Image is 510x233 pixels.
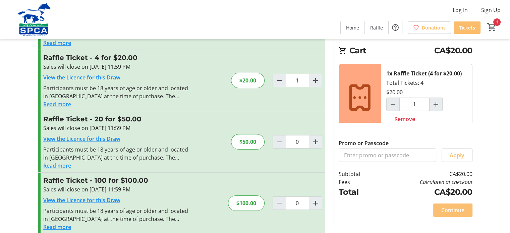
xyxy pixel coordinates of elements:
[399,98,430,111] input: Raffle Ticket (4 for $20.00) Quantity
[43,74,120,81] a: View the Licence for this Draw
[286,135,309,149] input: Raffle Ticket Quantity
[43,84,190,100] div: Participants must be 18 years of age or older and located in [GEOGRAPHIC_DATA] at the time of pur...
[339,45,472,58] h2: Cart
[453,6,468,14] span: Log In
[389,21,402,34] button: Help
[43,185,190,193] div: Sales will close on [DATE] 11:59 PM
[43,100,71,108] button: Read more
[454,21,480,34] a: Tickets
[486,21,498,33] button: Cart
[365,21,388,34] a: Raffle
[309,135,322,148] button: Increment by one
[450,151,464,159] span: Apply
[43,124,190,132] div: Sales will close on [DATE] 11:59 PM
[381,64,472,131] div: Total Tickets: 4
[377,170,472,178] td: CA$20.00
[43,63,190,71] div: Sales will close on [DATE] 11:59 PM
[422,24,446,31] span: Donations
[339,186,378,198] td: Total
[43,175,190,185] h3: Raffle Ticket - 100 for $100.00
[309,197,322,210] button: Increment by one
[341,21,364,34] a: Home
[339,149,436,162] input: Enter promo or passcode
[339,139,389,147] label: Promo or Passcode
[346,24,359,31] span: Home
[459,24,475,31] span: Tickets
[228,195,265,211] div: $100.00
[430,98,442,111] button: Increment by one
[433,203,472,217] button: Continue
[4,3,64,36] img: Alberta SPCA's Logo
[377,186,472,198] td: CA$20.00
[273,74,286,87] button: Decrement by one
[442,149,472,162] button: Apply
[43,223,71,231] button: Read more
[386,88,403,96] div: $20.00
[481,6,501,14] span: Sign Up
[231,73,265,88] div: $20.00
[231,134,265,150] div: $50.00
[286,196,309,210] input: Raffle Ticket Quantity
[476,5,506,15] button: Sign Up
[441,206,464,214] span: Continue
[447,5,473,15] button: Log In
[286,74,309,87] input: Raffle Ticket Quantity
[43,207,190,223] div: Participants must be 18 years of age or older and located in [GEOGRAPHIC_DATA] at the time of pur...
[394,115,415,123] span: Remove
[408,21,451,34] a: Donations
[339,178,378,186] td: Fees
[43,162,71,170] button: Read more
[43,145,190,162] div: Participants must be 18 years of age or older and located in [GEOGRAPHIC_DATA] at the time of pur...
[377,178,472,186] td: Calculated at checkout
[434,45,472,57] span: CA$20.00
[43,39,71,47] button: Read more
[309,74,322,87] button: Increment by one
[386,69,462,77] div: 1x Raffle Ticket (4 for $20.00)
[370,24,383,31] span: Raffle
[387,98,399,111] button: Decrement by one
[43,135,120,142] a: View the Licence for this Draw
[43,53,190,63] h3: Raffle Ticket - 4 for $20.00
[339,170,378,178] td: Subtotal
[43,114,190,124] h3: Raffle Ticket - 20 for $50.00
[43,196,120,204] a: View the Licence for this Draw
[386,112,423,126] button: Remove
